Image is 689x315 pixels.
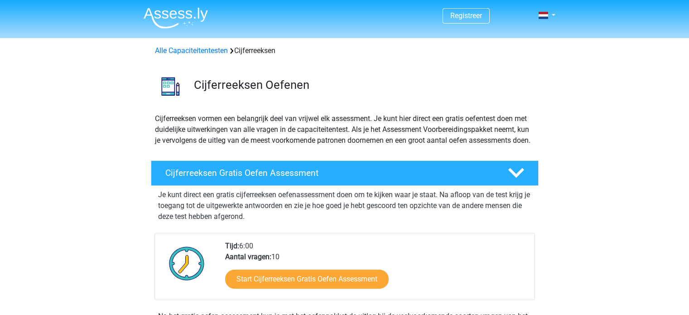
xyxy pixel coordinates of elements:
[147,160,542,186] a: Cijferreeksen Gratis Oefen Assessment
[151,67,190,106] img: cijferreeksen
[144,7,208,29] img: Assessly
[151,45,538,56] div: Cijferreeksen
[225,252,271,261] b: Aantal vragen:
[155,113,535,146] p: Cijferreeksen vormen een belangrijk deel van vrijwel elk assessment. Je kunt hier direct een grat...
[194,78,531,92] h3: Cijferreeksen Oefenen
[158,189,531,222] p: Je kunt direct een gratis cijferreeksen oefenassessment doen om te kijken waar je staat. Na afloo...
[164,241,210,286] img: Klok
[225,270,389,289] a: Start Cijferreeksen Gratis Oefen Assessment
[165,168,493,178] h4: Cijferreeksen Gratis Oefen Assessment
[218,241,534,300] div: 6:00 10
[225,242,239,250] b: Tijd:
[155,46,228,55] a: Alle Capaciteitentesten
[450,11,482,20] a: Registreer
